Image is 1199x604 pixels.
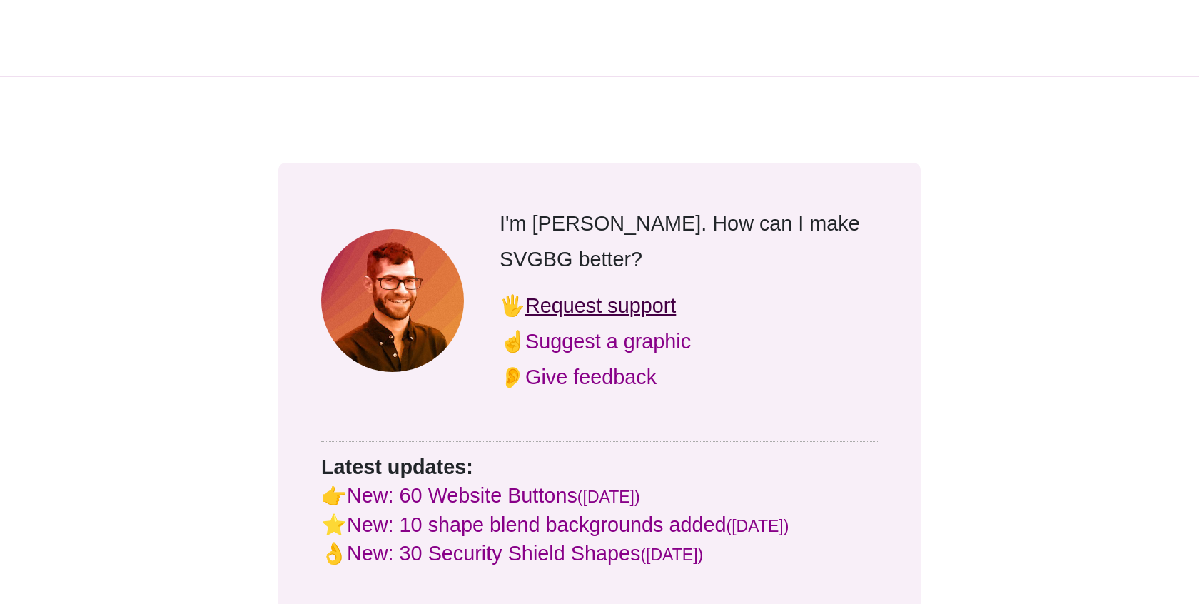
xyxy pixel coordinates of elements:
small: ([DATE]) [640,545,703,564]
small: ([DATE]) [577,488,640,506]
a: Suggest a graphic [525,330,691,353]
p: 🖐 [500,288,878,323]
a: New: 60 Website Buttons([DATE]) [347,484,640,507]
p: ☝ [500,323,878,359]
a: New: 30 Security Shield Shapes([DATE]) [347,542,703,565]
p: I'm [PERSON_NAME]. How can I make SVGBG better? [500,206,878,277]
p: ⭐ [321,510,878,539]
a: New: 10 shape blend backgrounds added([DATE]) [347,513,789,536]
strong: Latest updates: [321,455,473,478]
p: 👂 [500,359,878,395]
a: Give feedback [525,366,657,388]
a: Request support [525,294,676,317]
p: 👉 [321,481,878,510]
img: Matt Visiwig Headshot [321,229,464,372]
small: ([DATE]) [727,517,789,535]
p: 👌 [321,539,878,568]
